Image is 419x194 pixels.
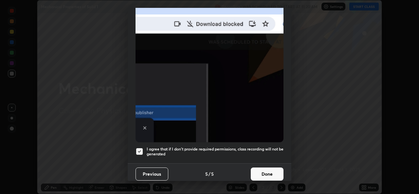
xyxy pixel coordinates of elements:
button: Previous [136,168,168,181]
h4: / [209,170,210,177]
button: Done [251,168,283,181]
h5: I agree that if I don't provide required permissions, class recording will not be generated [147,147,283,157]
h4: 5 [205,170,208,177]
h4: 5 [211,170,214,177]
